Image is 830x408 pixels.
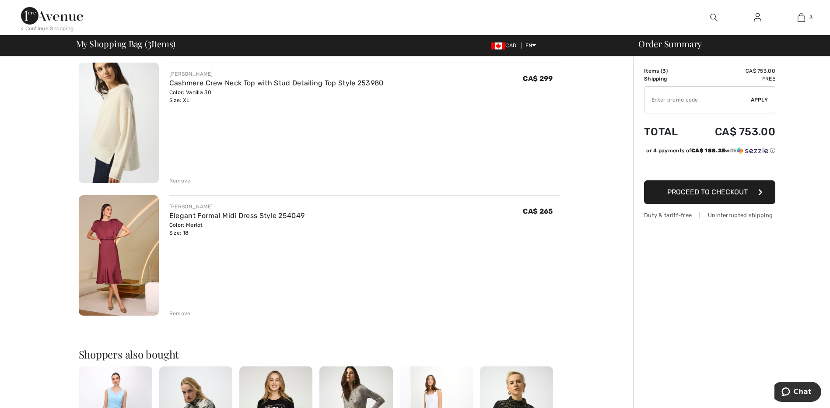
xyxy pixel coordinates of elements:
[667,188,748,196] span: Proceed to Checkout
[523,74,553,83] span: CA$ 299
[169,211,305,220] a: Elegant Formal Midi Dress Style 254049
[754,12,761,23] img: My Info
[737,147,768,155] img: Sezzle
[169,203,305,211] div: [PERSON_NAME]
[691,67,775,75] td: CA$ 753.00
[774,382,821,404] iframe: Opens a widget where you can chat to one of our agents
[644,75,691,83] td: Shipping
[491,42,505,49] img: Canadian Dollar
[628,39,825,48] div: Order Summary
[169,79,384,87] a: Cashmere Crew Neck Top with Stud Detailing Top Style 253980
[747,12,768,23] a: Sign In
[644,117,691,147] td: Total
[691,148,725,154] span: CA$ 188.25
[751,96,768,104] span: Apply
[147,37,151,49] span: 3
[169,177,191,185] div: Remove
[809,14,812,21] span: 3
[169,310,191,317] div: Remove
[691,117,775,147] td: CA$ 753.00
[644,158,775,177] iframe: PayPal-paypal
[644,180,775,204] button: Proceed to Checkout
[644,211,775,219] div: Duty & tariff-free | Uninterrupted shipping
[79,349,560,359] h2: Shoppers also bought
[662,68,666,74] span: 3
[644,147,775,158] div: or 4 payments ofCA$ 188.25withSezzle Click to learn more about Sezzle
[21,7,83,25] img: 1ère Avenue
[780,12,823,23] a: 3
[76,39,176,48] span: My Shopping Bag ( Items)
[21,25,74,32] div: < Continue Shopping
[798,12,805,23] img: My Bag
[710,12,718,23] img: search the website
[644,67,691,75] td: Items ( )
[646,147,775,155] div: or 4 payments of with
[523,207,553,215] span: CA$ 265
[491,42,520,49] span: CAD
[169,88,384,104] div: Color: Vanilla 30 Size: XL
[169,70,384,78] div: [PERSON_NAME]
[79,195,159,316] img: Elegant Formal Midi Dress Style 254049
[691,75,775,83] td: Free
[169,221,305,237] div: Color: Merlot Size: 18
[525,42,536,49] span: EN
[644,87,751,113] input: Promo code
[79,63,159,183] img: Cashmere Crew Neck Top with Stud Detailing Top Style 253980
